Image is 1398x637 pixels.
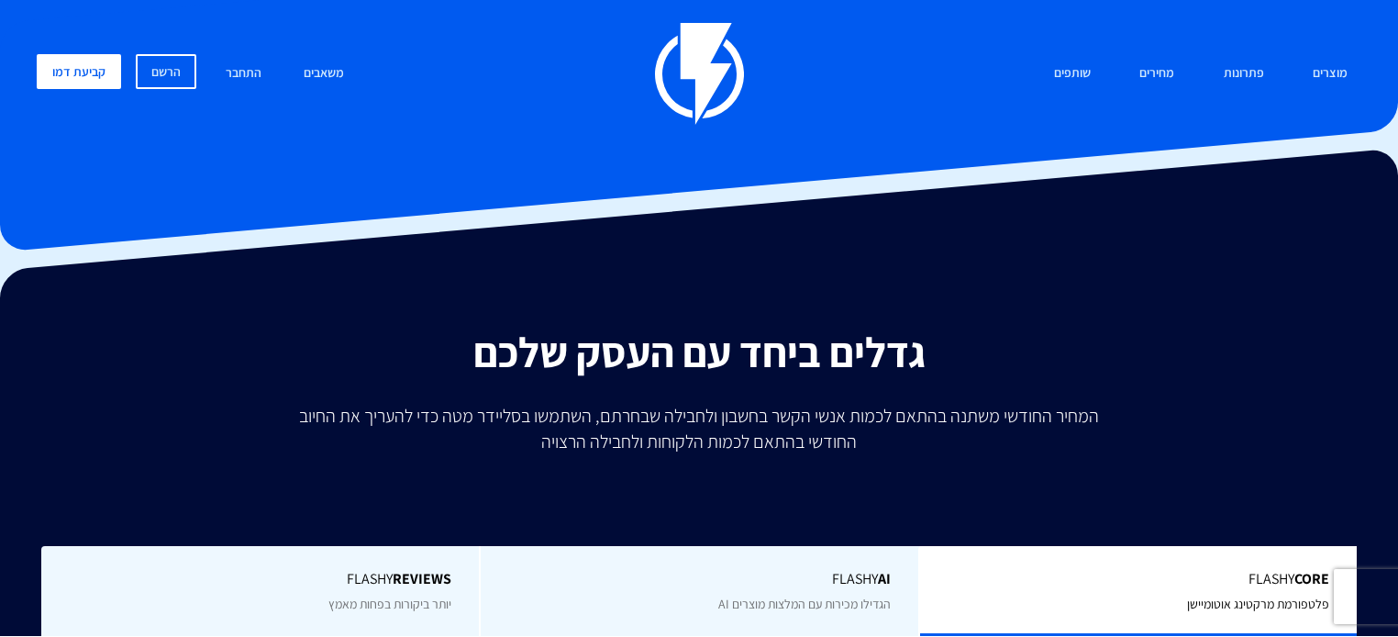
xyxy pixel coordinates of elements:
a: פתרונות [1210,54,1278,94]
b: REVIEWS [393,569,451,588]
span: Flashy [69,569,452,590]
h2: גדלים ביחד עם העסק שלכם [14,329,1384,374]
a: הרשם [136,54,196,89]
p: המחיר החודשי משתנה בהתאם לכמות אנשי הקשר בחשבון ולחבילה שבחרתם, השתמשו בסליידר מטה כדי להעריך את ... [286,403,1112,454]
span: Flashy [948,569,1329,590]
span: הגדילו מכירות עם המלצות מוצרים AI [718,596,891,612]
span: Flashy [508,569,890,590]
a: מחירים [1126,54,1188,94]
a: מוצרים [1299,54,1361,94]
a: שותפים [1040,54,1104,94]
span: פלטפורמת מרקטינג אוטומיישן [1187,596,1329,612]
b: Core [1294,569,1329,588]
span: יותר ביקורות בפחות מאמץ [328,596,451,612]
a: משאבים [290,54,358,94]
a: התחבר [212,54,275,94]
b: AI [878,569,891,588]
a: קביעת דמו [37,54,121,89]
